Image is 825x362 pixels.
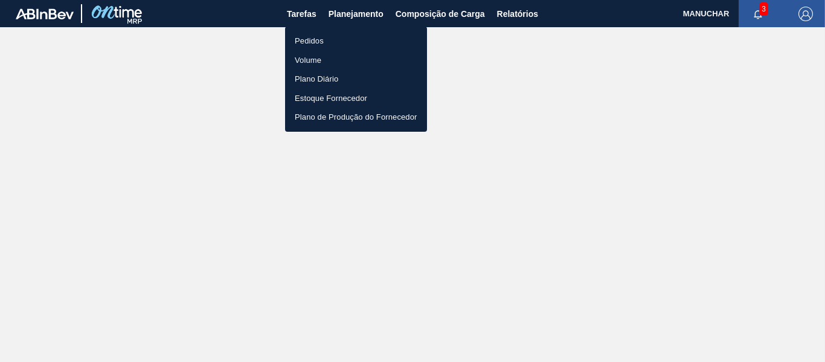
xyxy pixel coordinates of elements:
a: Volume [285,51,427,70]
a: Plano de Produção do Fornecedor [285,108,427,127]
a: Pedidos [285,31,427,51]
a: Plano Diário [285,69,427,89]
a: Estoque Fornecedor [285,89,427,108]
